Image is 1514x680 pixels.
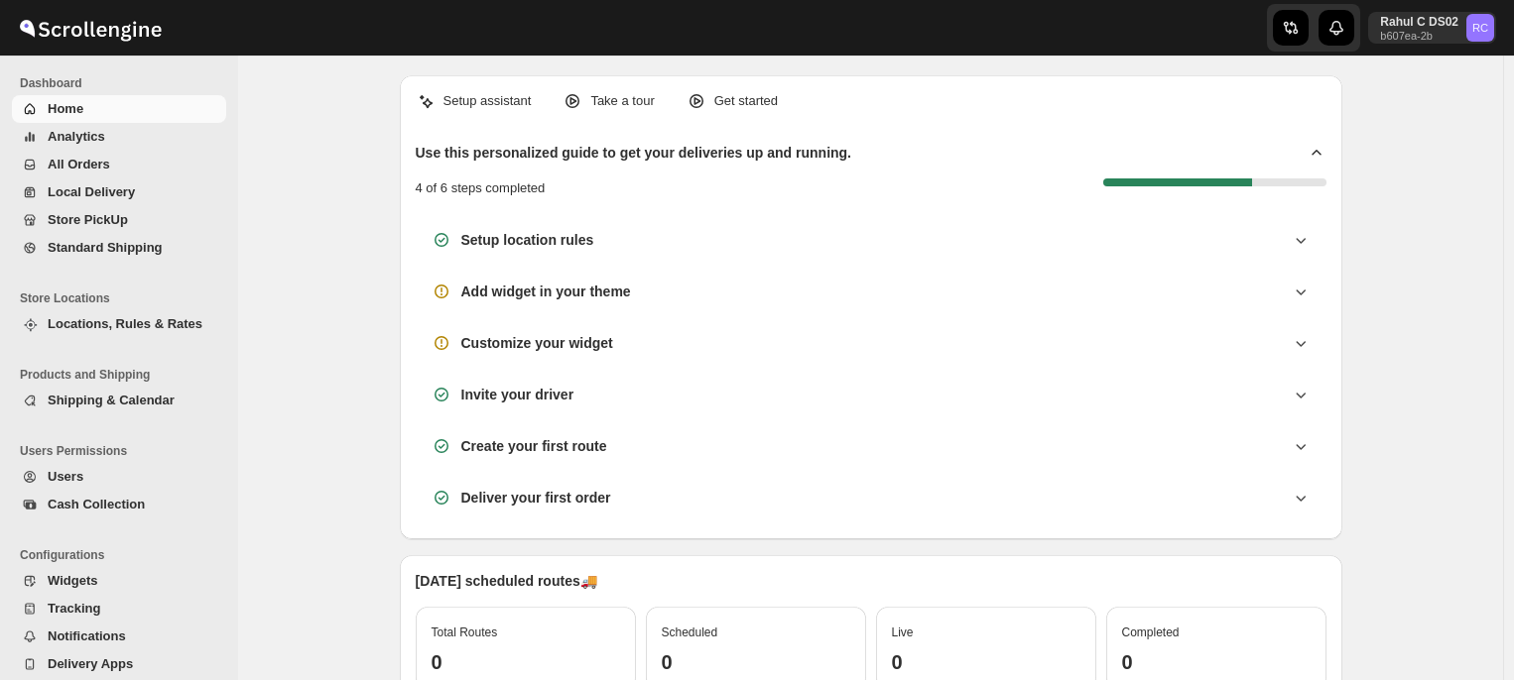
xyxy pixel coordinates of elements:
span: Dashboard [20,75,228,91]
p: Setup assistant [443,91,532,111]
span: Users [48,469,83,484]
p: Take a tour [590,91,654,111]
img: ScrollEngine [16,3,165,53]
p: b607ea-2b [1380,30,1458,42]
h3: Setup location rules [461,230,594,250]
span: Shipping & Calendar [48,393,175,407]
text: RC [1472,22,1488,34]
button: Home [12,95,226,123]
p: [DATE] scheduled routes 🚚 [416,571,1326,591]
span: Widgets [48,573,97,588]
span: Locations, Rules & Rates [48,316,202,331]
span: Analytics [48,129,105,144]
h3: 0 [662,650,850,674]
h3: Customize your widget [461,333,613,353]
h3: 0 [892,650,1080,674]
button: Widgets [12,567,226,595]
span: Store PickUp [48,212,128,227]
span: Tracking [48,601,100,616]
span: Standard Shipping [48,240,163,255]
h3: 0 [1122,650,1311,674]
span: Home [48,101,83,116]
span: Delivery Apps [48,656,133,671]
span: Rahul C DS02 [1466,14,1494,42]
span: Store Locations [20,290,228,306]
h3: Invite your driver [461,385,574,404]
span: Products and Shipping [20,367,228,383]
span: Scheduled [662,625,718,639]
button: Locations, Rules & Rates [12,310,226,338]
button: Users [12,463,226,491]
button: All Orders [12,151,226,178]
span: Completed [1122,625,1180,639]
h3: Create your first route [461,436,607,456]
span: Live [892,625,914,639]
p: 4 of 6 steps completed [416,178,546,198]
h3: 0 [432,650,620,674]
button: Delivery Apps [12,650,226,678]
p: Rahul C DS02 [1380,14,1458,30]
button: Shipping & Calendar [12,387,226,414]
p: Get started [714,91,778,111]
span: Notifications [48,628,126,643]
button: Analytics [12,123,226,151]
button: Tracking [12,595,226,623]
h2: Use this personalized guide to get your deliveries up and running. [416,143,852,163]
span: All Orders [48,157,110,171]
button: Cash Collection [12,491,226,518]
span: Configurations [20,547,228,563]
span: Local Delivery [48,184,135,199]
span: Users Permissions [20,443,228,459]
h3: Add widget in your theme [461,282,631,301]
span: Total Routes [432,625,498,639]
span: Cash Collection [48,497,145,511]
h3: Deliver your first order [461,488,611,508]
button: Notifications [12,623,226,650]
button: User menu [1368,12,1496,44]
